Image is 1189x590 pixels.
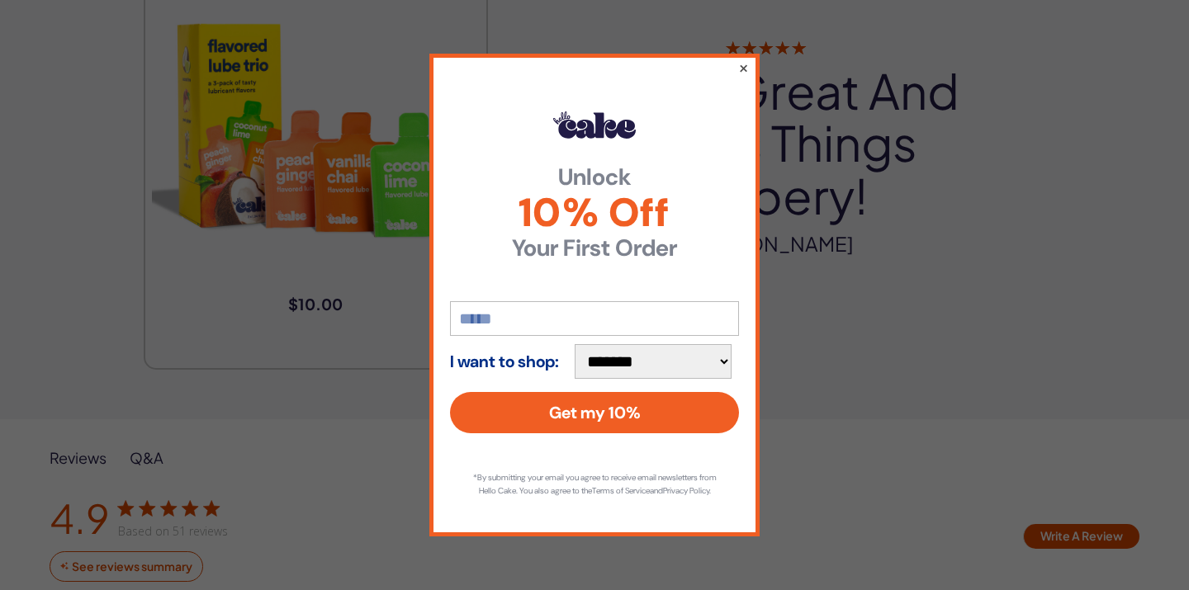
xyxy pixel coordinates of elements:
[738,58,749,78] button: ×
[663,485,709,496] a: Privacy Policy
[553,111,636,138] img: Hello Cake
[450,392,739,433] button: Get my 10%
[450,352,559,371] strong: I want to shop:
[450,237,739,260] strong: Your First Order
[450,166,739,189] strong: Unlock
[450,193,739,233] span: 10% Off
[467,471,722,498] p: *By submitting your email you agree to receive email newsletters from Hello Cake. You also agree ...
[592,485,650,496] a: Terms of Service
